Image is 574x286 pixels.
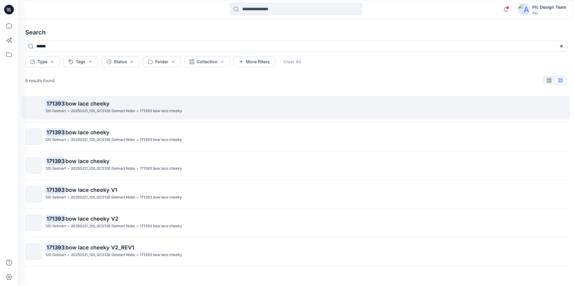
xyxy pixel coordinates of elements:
a: 171393bow lace cheeky V2120 Gelmart>20250221_120_GCS126 Gelmart Nobo>171393 bow lace cheeky [22,211,570,235]
p: > [136,223,139,229]
p: 171393 bow lace cheeky [140,165,182,172]
span: bow lace cheeky V2_REV1 [65,244,134,251]
p: 20250221_120_GCS126 Gelmart Nobo [71,108,135,114]
p: 20250221_120_GCS126 Gelmart Nobo [71,137,135,143]
p: > [136,108,139,114]
p: > [136,137,139,143]
p: > [67,223,70,229]
span: bow lace cheeky [65,129,110,136]
button: Type [25,56,60,67]
h4: Search [20,24,572,41]
p: > [67,165,70,172]
span: bow lace cheeky V1 [65,187,117,193]
a: 171393bow lace cheeky120 Gelmart>20250221_120_GCS126 Gelmart Nobo>171393 bow lace cheeky [22,125,570,148]
p: 120 Gelmart [45,108,66,114]
div: Pic Design Team [532,4,566,11]
mark: 171393 [45,243,65,252]
mark: 171393 [45,128,65,136]
p: 171393 bow lace cheeky [140,252,182,258]
img: avatar [518,4,530,16]
p: 120 Gelmart [45,223,66,229]
p: 120 Gelmart [45,194,66,201]
p: > [67,252,70,258]
p: 171393 bow lace cheeky [140,223,182,229]
p: 120 Gelmart [45,137,66,143]
p: 171393 bow lace cheeky [140,194,182,201]
span: bow lace cheeky V2 [65,216,118,222]
p: 120 Gelmart [45,165,66,172]
div: PIC [532,11,566,15]
a: 171393bow lace cheeky120 Gelmart>20250221_120_GCS126 Gelmart Nobo>171393 bow lace cheeky [22,153,570,177]
p: 20250221_120_GCS126 Gelmart Nobo [71,223,135,229]
a: 171393bow lace cheeky V1120 Gelmart>20250221_120_GCS126 Gelmart Nobo>171393 bow lace cheeky [22,182,570,206]
a: 171393bow lace cheeky120 Gelmart>20250221_120_GCS126 Gelmart Nobo>171393 bow lace cheeky [22,96,570,120]
mark: 171393 [45,157,65,165]
p: > [136,194,139,201]
span: bow lace cheeky [65,100,110,107]
p: 6 results found [25,77,55,84]
mark: 171393 [45,186,65,194]
p: 120 Gelmart [45,252,66,258]
button: Collection [184,56,230,67]
button: Status [101,56,139,67]
p: 171393 bow lace cheeky [140,137,182,143]
p: 20250221_120_GCS126 Gelmart Nobo [71,252,135,258]
p: > [136,252,139,258]
button: Tags [63,56,98,67]
mark: 171393 [45,214,65,223]
button: Folder [143,56,181,67]
span: bow lace cheeky [65,158,110,164]
p: > [67,137,70,143]
p: > [136,165,139,172]
p: 171393 bow lace cheeky [140,108,182,114]
a: 171393bow lace cheeky V2_REV1120 Gelmart>20250221_120_GCS126 Gelmart Nobo>171393 bow lace cheeky [22,240,570,264]
p: 20250221_120_GCS126 Gelmart Nobo [71,165,135,172]
mark: 171393 [45,99,65,108]
button: More filters [234,56,275,67]
p: 20250221_120_GCS126 Gelmart Nobo [71,194,135,201]
p: > [67,194,70,201]
p: > [67,108,70,114]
